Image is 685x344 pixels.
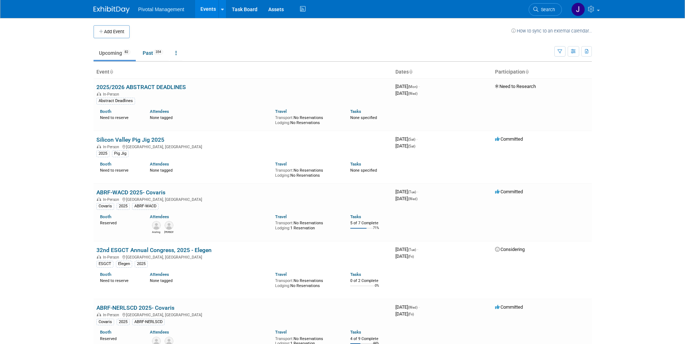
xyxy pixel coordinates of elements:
a: ABRF-WACD 2025- Covaris [96,189,165,196]
span: Transport: [275,221,294,225]
div: ABRF-WACD [132,203,159,210]
a: Booth [100,330,111,335]
div: 0 of 2 Complete [350,278,390,283]
div: [GEOGRAPHIC_DATA], [GEOGRAPHIC_DATA] [96,196,390,202]
span: - [416,136,417,142]
div: No Reservations 1 Reservation [275,219,339,230]
a: Attendees [150,109,169,114]
div: None tagged [150,167,270,173]
span: [DATE] [395,253,414,259]
a: Attendees [150,330,169,335]
div: ABRF-NERLSCD [132,319,165,325]
span: (Wed) [408,305,417,309]
div: None tagged [150,277,270,283]
span: [DATE] [395,247,418,252]
div: No Reservations No Reservations [275,114,339,125]
th: Event [94,66,393,78]
span: (Mon) [408,85,417,89]
div: 4 of 9 Complete [350,336,390,341]
a: Upcoming82 [94,46,136,60]
img: In-Person Event [97,255,101,259]
img: In-Person Event [97,145,101,148]
a: Search [529,3,562,16]
div: 2025 [135,261,148,267]
th: Dates [393,66,492,78]
a: Sort by Event Name [109,69,113,75]
span: (Sat) [408,137,415,141]
span: [DATE] [395,196,417,201]
div: Reserved [100,335,139,341]
span: (Sat) [408,144,415,148]
span: Considering [495,247,525,252]
a: Booth [100,214,111,219]
a: 32nd ESGCT Annual Congress, 2025 - Elegen [96,247,212,253]
a: Booth [100,109,111,114]
span: Committed [495,136,523,142]
td: 71% [373,226,379,236]
span: In-Person [103,313,121,317]
a: Tasks [350,330,361,335]
div: ESGCT [96,261,113,267]
a: ABRF-NERLSCD 2025- Covaris [96,304,174,311]
div: Abstract Deadlines [96,98,135,104]
div: Need to reserve [100,167,139,173]
span: Lodging: [275,173,290,178]
img: Aisling Power [152,221,161,230]
div: [GEOGRAPHIC_DATA], [GEOGRAPHIC_DATA] [96,312,390,317]
div: 2025 [96,150,109,157]
span: Transport: [275,168,294,173]
a: Booth [100,272,111,277]
div: Elegen [116,261,132,267]
span: Committed [495,189,523,194]
span: Transport: [275,115,294,120]
span: [DATE] [395,143,415,149]
span: Need to Research [495,84,536,89]
div: 2025 [117,319,130,325]
span: [DATE] [395,136,417,142]
div: Pig Jig [112,150,129,157]
a: How to sync to an external calendar... [511,28,592,34]
a: Booth [100,162,111,167]
span: Search [538,7,555,12]
a: Travel [275,162,287,167]
span: (Fri) [408,312,414,316]
a: Past354 [137,46,169,60]
span: None specified [350,168,377,173]
span: 354 [153,49,163,55]
span: - [417,189,418,194]
span: (Fri) [408,255,414,259]
button: Add Event [94,25,130,38]
span: In-Person [103,92,121,97]
span: None specified [350,115,377,120]
span: [DATE] [395,189,418,194]
a: Travel [275,272,287,277]
span: (Tue) [408,248,416,252]
img: In-Person Event [97,313,101,316]
div: Need to reserve [100,277,139,283]
a: 2025/2026 ABSTRACT DEADLINES [96,84,186,91]
div: Covaris [96,319,114,325]
span: (Wed) [408,92,417,96]
span: 82 [122,49,130,55]
a: Travel [275,214,287,219]
img: ExhibitDay [94,6,130,13]
img: In-Person Event [97,92,101,96]
span: [DATE] [395,311,414,317]
div: Aisling Power [152,230,161,234]
span: In-Person [103,197,121,202]
span: Transport: [275,336,294,341]
span: Lodging: [275,226,290,230]
div: None tagged [150,114,270,120]
span: - [417,247,418,252]
span: Lodging: [275,120,290,125]
div: No Reservations No Reservations [275,277,339,288]
a: Attendees [150,214,169,219]
div: Need to reserve [100,114,139,120]
td: 0% [375,284,379,294]
span: [DATE] [395,304,420,310]
span: - [419,84,420,89]
a: Attendees [150,162,169,167]
a: Sort by Participation Type [525,69,529,75]
span: Lodging: [275,283,290,288]
th: Participation [492,66,592,78]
